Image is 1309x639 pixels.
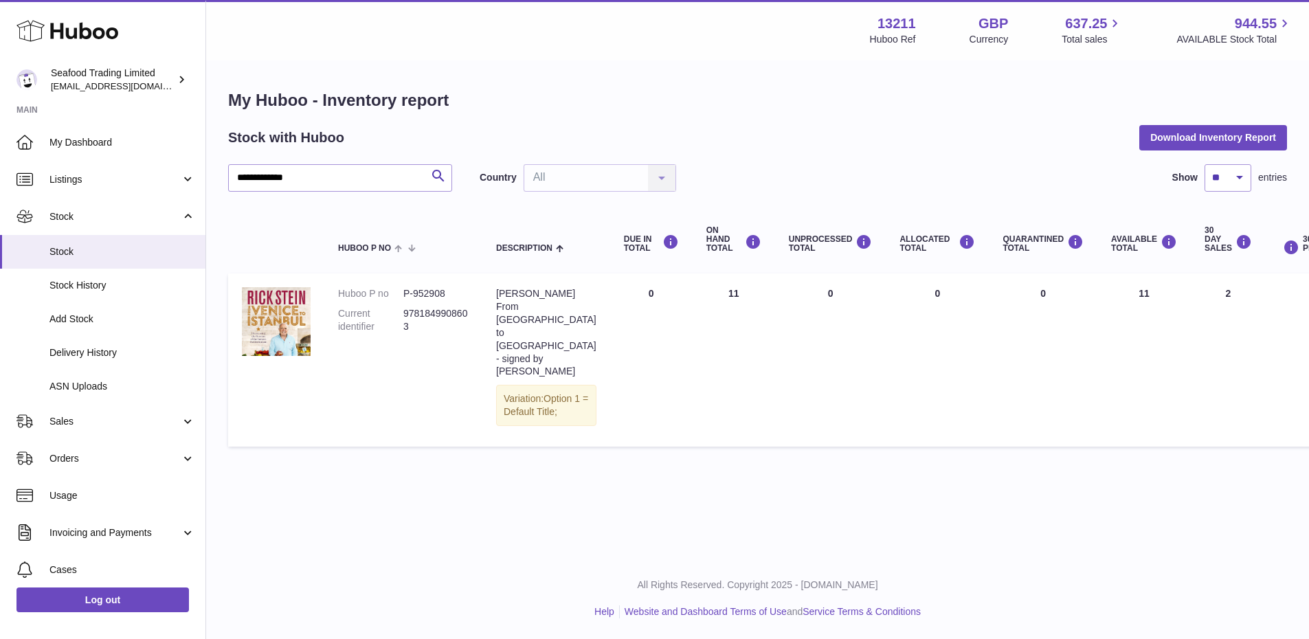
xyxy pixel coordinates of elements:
[1235,14,1277,33] span: 944.55
[620,605,921,618] li: and
[403,287,469,300] dd: P-952908
[228,128,344,147] h2: Stock with Huboo
[16,587,189,612] a: Log out
[49,136,195,149] span: My Dashboard
[870,33,916,46] div: Huboo Ref
[624,234,679,253] div: DUE IN TOTAL
[610,273,693,447] td: 0
[338,287,403,300] dt: Huboo P no
[1062,33,1123,46] span: Total sales
[51,80,202,91] span: [EMAIL_ADDRESS][DOMAIN_NAME]
[49,526,181,539] span: Invoicing and Payments
[49,563,195,576] span: Cases
[1258,171,1287,184] span: entries
[594,606,614,617] a: Help
[1097,273,1191,447] td: 11
[1176,33,1293,46] span: AVAILABLE Stock Total
[625,606,787,617] a: Website and Dashboard Terms of Use
[789,234,873,253] div: UNPROCESSED Total
[16,69,37,90] img: online@rickstein.com
[877,14,916,33] strong: 13211
[775,273,886,447] td: 0
[496,244,552,253] span: Description
[49,380,195,393] span: ASN Uploads
[480,171,517,184] label: Country
[49,452,181,465] span: Orders
[706,226,761,254] div: ON HAND Total
[496,287,596,378] div: [PERSON_NAME] From [GEOGRAPHIC_DATA] to [GEOGRAPHIC_DATA] - signed by [PERSON_NAME]
[1205,226,1252,254] div: 30 DAY SALES
[978,14,1008,33] strong: GBP
[49,279,195,292] span: Stock History
[1176,14,1293,46] a: 944.55 AVAILABLE Stock Total
[49,245,195,258] span: Stock
[49,415,181,428] span: Sales
[242,287,311,356] img: product image
[504,393,588,417] span: Option 1 = Default Title;
[1111,234,1177,253] div: AVAILABLE Total
[1065,14,1107,33] span: 637.25
[899,234,975,253] div: ALLOCATED Total
[496,385,596,426] div: Variation:
[49,346,195,359] span: Delivery History
[217,579,1298,592] p: All Rights Reserved. Copyright 2025 - [DOMAIN_NAME]
[403,307,469,333] dd: 9781849908603
[886,273,989,447] td: 0
[803,606,921,617] a: Service Terms & Conditions
[49,210,181,223] span: Stock
[1191,273,1266,447] td: 2
[1139,125,1287,150] button: Download Inventory Report
[1062,14,1123,46] a: 637.25 Total sales
[338,244,391,253] span: Huboo P no
[49,173,181,186] span: Listings
[228,89,1287,111] h1: My Huboo - Inventory report
[1003,234,1084,253] div: QUARANTINED Total
[49,489,195,502] span: Usage
[1040,288,1046,299] span: 0
[51,67,175,93] div: Seafood Trading Limited
[970,33,1009,46] div: Currency
[49,313,195,326] span: Add Stock
[1172,171,1198,184] label: Show
[338,307,403,333] dt: Current identifier
[693,273,775,447] td: 11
